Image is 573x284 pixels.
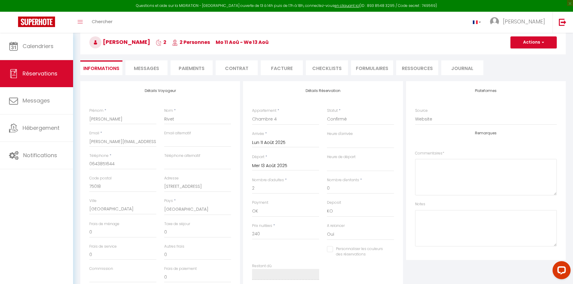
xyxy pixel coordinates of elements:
[164,221,190,227] label: Taxe de séjour
[164,108,173,114] label: Nom
[503,18,545,25] span: [PERSON_NAME]
[164,176,179,181] label: Adresse
[89,198,97,204] label: Ville
[164,244,184,249] label: Autres frais
[164,198,173,204] label: Pays
[164,153,200,159] label: Téléphone alternatif
[89,153,109,159] label: Téléphone
[89,176,112,181] label: Code postal
[89,89,231,93] h4: Détails Voyageur
[23,151,57,159] span: Notifications
[89,221,119,227] label: Frais de ménage
[252,263,272,269] label: Restant dû
[327,177,359,183] label: Nombre d'enfants
[89,38,150,46] span: [PERSON_NAME]
[327,154,356,160] label: Heure de départ
[89,108,103,114] label: Prénom
[23,124,60,132] span: Hébergement
[164,266,197,272] label: Frais de paiement
[89,244,117,249] label: Frais de service
[18,17,55,27] img: Super Booking
[87,12,117,33] a: Chercher
[164,130,191,136] label: Email alternatif
[485,12,553,33] a: ... [PERSON_NAME]
[415,131,557,135] h4: Remarques
[89,266,113,272] label: Commission
[327,223,345,229] label: A relancer
[23,42,54,50] span: Calendriers
[23,97,50,104] span: Messages
[89,130,99,136] label: Email
[510,36,557,48] button: Actions
[252,131,264,137] label: Arrivée
[252,154,264,160] label: Départ
[334,3,359,8] a: en cliquant ici
[252,200,268,206] label: Payment
[92,18,112,25] span: Chercher
[252,108,276,114] label: Appartement
[134,65,159,72] span: Messages
[172,39,210,46] span: 2 Personnes
[548,259,573,284] iframe: LiveChat chat widget
[396,60,438,75] li: Ressources
[559,18,566,26] img: logout
[327,200,341,206] label: Deposit
[415,151,444,156] label: Commentaires
[80,60,122,75] li: Informations
[216,60,258,75] li: Contrat
[171,60,213,75] li: Paiements
[351,60,393,75] li: FORMULAIRES
[327,108,338,114] label: Statut
[252,223,272,229] label: Prix nuitées
[327,131,353,137] label: Heure d'arrivée
[252,177,284,183] label: Nombre d'adultes
[415,201,425,207] label: Notes
[261,60,303,75] li: Facture
[306,60,348,75] li: CHECKLISTS
[415,108,428,114] label: Source
[156,39,166,46] span: 2
[23,70,57,77] span: Réservations
[415,89,557,93] h4: Plateformes
[252,89,394,93] h4: Détails Réservation
[490,17,499,26] img: ...
[441,60,483,75] li: Journal
[216,39,269,46] span: Mo 11 Aoû - We 13 Aoû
